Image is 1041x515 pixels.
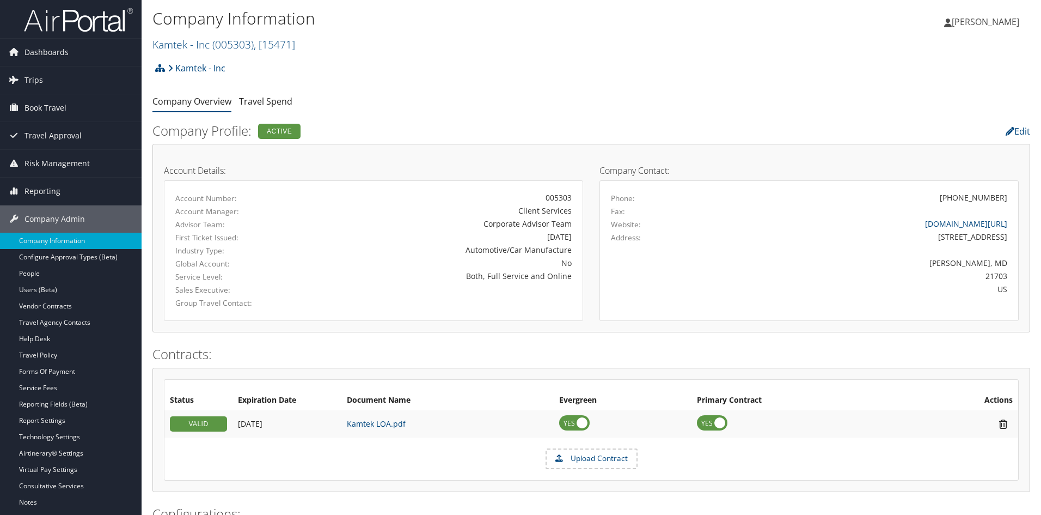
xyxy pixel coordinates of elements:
div: Both, Full Service and Online [313,270,572,282]
label: Group Travel Contact: [175,298,297,308]
h2: Company Profile: [152,122,732,140]
label: Industry Type: [175,245,297,256]
span: Reporting [25,178,60,205]
div: 21703 [714,270,1008,282]
label: Advisor Team: [175,219,297,230]
a: [DOMAIN_NAME][URL] [925,219,1007,229]
h4: Account Details: [164,166,583,175]
a: [PERSON_NAME] [944,5,1030,38]
label: Upload Contract [547,450,636,468]
span: Risk Management [25,150,90,177]
h4: Company Contact: [599,166,1019,175]
div: 005303 [313,192,572,203]
h1: Company Information [152,7,738,30]
span: Dashboards [25,39,69,66]
th: Status [164,391,232,410]
span: Book Travel [25,94,66,122]
th: Document Name [341,391,554,410]
label: Address: [611,232,641,243]
a: Kamtek LOA.pdf [347,419,406,429]
div: [PERSON_NAME], MD [714,257,1008,269]
a: Travel Spend [239,95,292,107]
label: Account Manager: [175,206,297,217]
span: [DATE] [238,419,262,429]
a: Company Overview [152,95,231,107]
label: Sales Executive: [175,284,297,295]
div: [STREET_ADDRESS] [714,231,1008,243]
label: Service Level: [175,271,297,282]
img: airportal-logo.png [24,7,133,33]
div: Add/Edit Date [238,419,336,429]
div: No [313,257,572,269]
div: Active [258,124,301,139]
span: Company Admin [25,205,85,233]
div: US [714,283,1008,295]
div: Automotive/Car Manufacture [313,244,572,256]
div: [PHONE_NUMBER] [940,192,1007,203]
a: Edit [1006,125,1030,137]
div: Client Services [313,205,572,216]
a: Kamtek - Inc [152,37,295,52]
label: Global Account: [175,258,297,269]
div: [DATE] [313,231,572,243]
th: Actions [907,391,1018,410]
div: Corporate Advisor Team [313,218,572,229]
span: ( 005303 ) [212,37,254,52]
span: Trips [25,66,43,94]
th: Expiration Date [232,391,341,410]
span: [PERSON_NAME] [952,16,1019,28]
h2: Contracts: [152,345,1030,363]
label: Website: [611,219,641,230]
label: First Ticket Issued: [175,232,297,243]
label: Account Number: [175,193,297,204]
span: , [ 15471 ] [254,37,295,52]
span: Travel Approval [25,122,82,149]
th: Primary Contract [691,391,907,410]
div: VALID [170,416,227,432]
a: Kamtek - Inc [168,57,225,79]
th: Evergreen [554,391,691,410]
label: Fax: [611,206,625,217]
label: Phone: [611,193,635,204]
i: Remove Contract [994,419,1013,430]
